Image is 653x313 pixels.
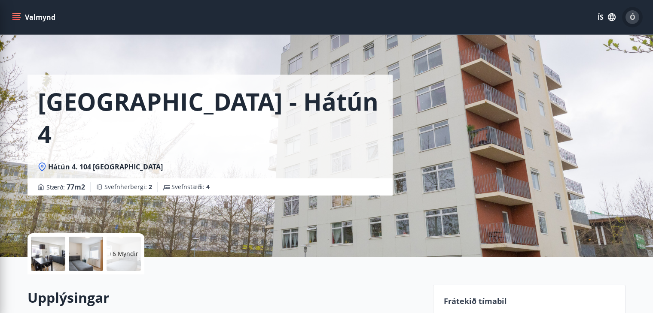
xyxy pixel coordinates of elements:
span: Hátún 4. 104 [GEOGRAPHIC_DATA] [48,162,163,172]
p: Frátekið tímabil [444,295,615,307]
h2: Upplýsingar [27,288,423,307]
button: ÍS [593,9,620,25]
span: 4 [206,183,210,191]
span: Svefnstæði : [171,183,210,191]
button: menu [10,9,59,25]
span: 77 m2 [67,182,85,192]
span: 2 [149,183,152,191]
span: Svefnherbergi : [104,183,152,191]
p: +6 Myndir [109,250,138,258]
span: Stærð : [46,182,85,192]
h1: [GEOGRAPHIC_DATA] - Hátún 4 [38,85,382,150]
span: Ó [630,12,635,22]
button: Ó [622,7,643,27]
